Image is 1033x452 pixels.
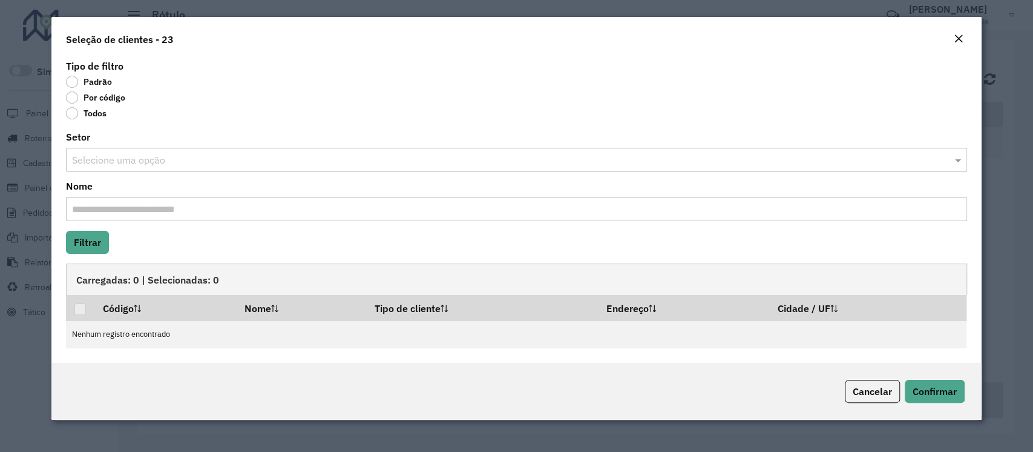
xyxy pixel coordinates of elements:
button: Close [950,32,967,47]
span: Cancelar [853,385,892,397]
th: Endereço [598,295,769,321]
th: Cidade / UF [769,295,966,321]
button: Filtrar [66,231,109,254]
th: Tipo de cliente [366,295,598,321]
div: Carregadas: 0 | Selecionadas: 0 [66,264,966,295]
button: Confirmar [905,380,965,403]
em: Fechar [954,34,963,44]
label: Setor [66,130,90,144]
h4: Seleção de clientes - 23 [66,32,174,47]
th: Nome [236,295,366,321]
label: Tipo de filtro [66,59,123,73]
th: Código [95,295,236,321]
label: Todos [66,107,107,119]
td: Nenhum registro encontrado [66,321,966,348]
button: Cancelar [845,380,900,403]
label: Nome [66,179,93,193]
span: Confirmar [913,385,957,397]
label: Por código [66,91,125,104]
label: Padrão [66,76,112,88]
